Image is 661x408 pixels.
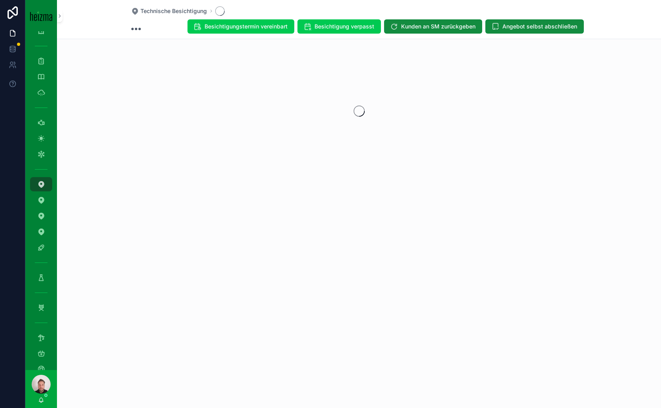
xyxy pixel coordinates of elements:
[485,19,584,34] button: Angebot selbst abschließen
[131,7,207,15] a: Technische Besichtigung
[402,23,476,30] span: Kunden an SM zurückgeben
[205,23,288,30] span: Besichtigungstermin vereinbart
[503,23,578,30] span: Angebot selbst abschließen
[141,7,207,15] span: Technische Besichtigung
[188,19,294,34] button: Besichtigungstermin vereinbart
[30,11,52,21] img: App logo
[384,19,482,34] button: Kunden an SM zurückgeben
[315,23,375,30] span: Besichtigung verpasst
[297,19,381,34] button: Besichtigung verpasst
[25,32,57,370] div: scrollable content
